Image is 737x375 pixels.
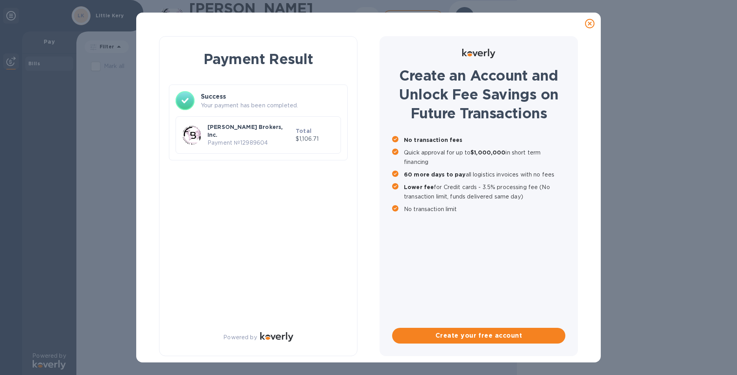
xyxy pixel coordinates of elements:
p: No transaction limit [404,204,565,214]
b: No transaction fees [404,137,463,143]
b: Lower fee [404,184,434,190]
p: for Credit cards - 3.5% processing fee (No transaction limit, funds delivered same day) [404,182,565,201]
p: $1,106.71 [296,135,334,143]
span: Create your free account [398,331,559,340]
img: Logo [260,332,293,342]
b: Total [296,128,311,134]
button: Create your free account [392,328,565,344]
b: $1,000,000 [470,149,506,156]
p: Payment № 12989604 [207,139,293,147]
p: Quick approval for up to in short term financing [404,148,565,167]
h1: Create an Account and Unlock Fee Savings on Future Transactions [392,66,565,123]
h3: Success [201,92,341,101]
h1: Payment Result [172,49,344,69]
p: Your payment has been completed. [201,101,341,110]
img: Logo [462,49,495,58]
p: [PERSON_NAME] Brokers, Inc. [207,123,293,139]
b: 60 more days to pay [404,171,466,178]
p: Powered by [223,333,257,342]
p: all logistics invoices with no fees [404,170,565,179]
